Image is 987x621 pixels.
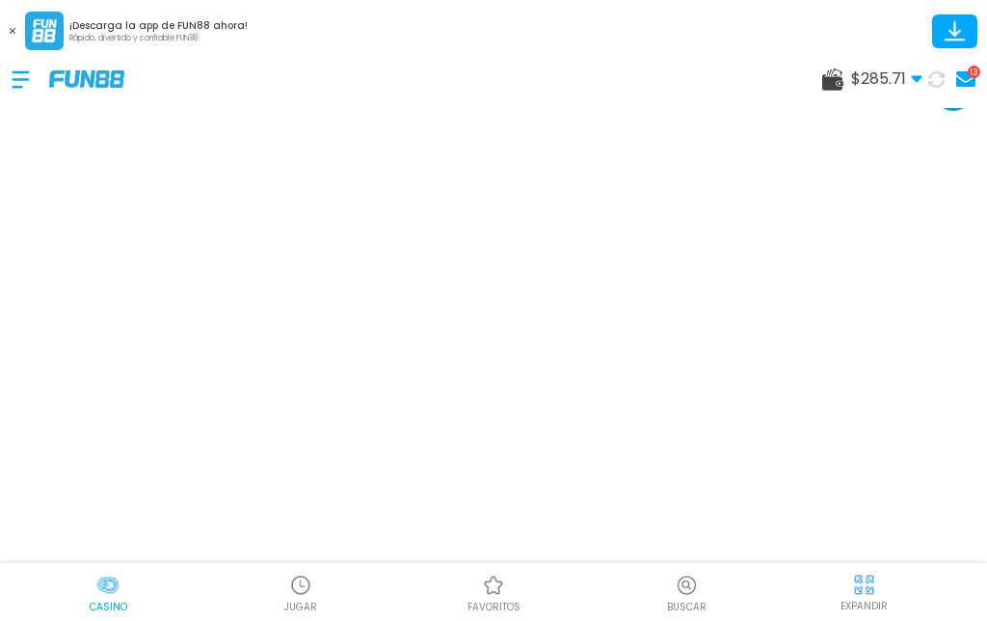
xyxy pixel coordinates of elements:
img: hide [852,573,876,597]
img: Casino Jugar [289,574,312,597]
p: Rápido, divertido y confiable FUN88 [69,33,248,44]
p: Buscar [667,600,707,614]
p: ¡Descarga la app de FUN88 ahora! [69,18,248,33]
p: JUGAR [284,600,317,614]
p: EXPANDIR [840,599,888,613]
img: Casino Favoritos [482,574,505,597]
a: Casino FavoritosCasino Favoritosfavoritos [397,571,590,614]
img: App Logo [25,12,64,50]
a: 13 [950,66,975,93]
p: Casino [90,600,127,614]
span: $ 285.71 [851,67,922,91]
a: Casino JugarCasino JugarJUGAR [204,571,397,614]
div: 13 [968,66,980,78]
a: CasinoCasinoCasino [12,571,204,614]
button: Buscar [590,571,783,614]
img: Company Logo [49,70,124,87]
p: favoritos [467,600,520,614]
